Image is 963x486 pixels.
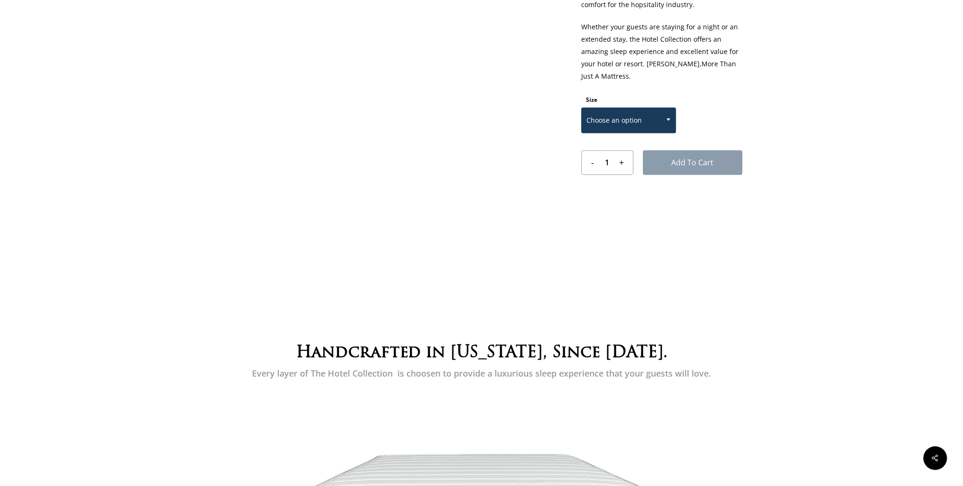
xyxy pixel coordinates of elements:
p: Whether your guests are staying for a night or an extended stay, the Hotel Collection offers an a... [581,21,742,92]
input: Product quantity [598,151,616,174]
button: Add to cart [643,150,742,175]
span: Every layer of The Hotel Collection is choosen to provide a luxurious sleep experience that your ... [252,368,711,379]
input: + [616,151,633,174]
iframe: Secure express checkout frame [591,186,733,213]
span: Choose an option [581,108,676,133]
label: Size [586,96,597,104]
span: Choose an option [582,110,675,130]
h2: Handcrafted in [US_STATE], Since [DATE]. [221,343,742,364]
input: - [582,151,598,174]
